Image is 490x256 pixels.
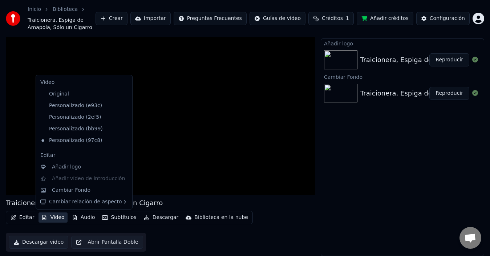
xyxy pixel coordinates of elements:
div: Añadir logo [52,163,81,171]
div: Configuración [430,15,465,22]
span: Créditos [322,15,343,22]
div: Personalizado (bb99) [37,123,120,135]
button: Descargar video [9,236,68,249]
button: Video [39,212,67,223]
button: Subtítulos [99,212,139,223]
nav: breadcrumb [28,6,96,31]
div: Personalizado (97c8) [37,135,120,146]
button: Descargar [141,212,182,223]
button: Reproducir [429,87,469,100]
img: youka [6,11,20,26]
button: Guías de video [250,12,305,25]
div: Cambiar Fondo [52,187,90,194]
div: Cambiar Fondo [321,72,484,81]
button: Añadir créditos [357,12,413,25]
div: Biblioteca en la nube [194,214,248,221]
button: Editar [8,212,37,223]
button: Configuración [416,12,470,25]
span: 1 [346,15,349,22]
div: Personalizado (2ef5) [37,111,120,123]
div: Cambiar relación de aspecto [37,196,131,208]
div: Video [37,77,131,88]
button: Crear [96,12,127,25]
a: Biblioteca [53,6,78,13]
a: Inicio [28,6,41,13]
button: Importar [130,12,171,25]
button: Reproducir [429,53,469,66]
span: Traicionera, Espiga de Amapola, Sólo un Cigarro [28,17,96,31]
div: Traicionera, Espiga de Amapola, Sólo un Cigarro [6,198,163,208]
div: Chat abierto [459,227,481,249]
div: Personalizado (e93c) [37,100,120,111]
div: Añadir logo [321,39,484,48]
button: Abrir Pantalla Doble [71,236,143,249]
button: Créditos1 [308,12,354,25]
div: Editar [37,150,131,161]
div: Original [37,88,120,100]
button: Audio [69,212,98,223]
button: Preguntas Frecuentes [174,12,247,25]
